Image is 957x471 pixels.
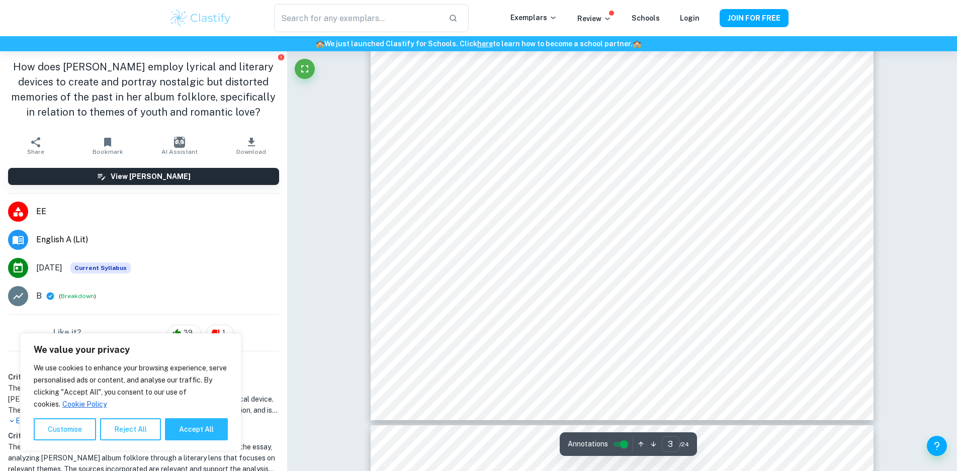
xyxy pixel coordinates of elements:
[34,344,228,356] p: We value your privacy
[206,325,234,341] div: 1
[34,418,96,440] button: Customise
[161,148,198,155] span: AI Assistant
[165,418,228,440] button: Accept All
[70,262,131,273] div: This exemplar is based on the current syllabus. Feel free to refer to it for inspiration/ideas wh...
[100,418,161,440] button: Reject All
[34,362,228,410] p: We use cookies to enhance your browsing experience, serve personalised ads or content, and analys...
[59,292,96,301] span: ( )
[236,148,266,155] span: Download
[8,168,279,185] button: View [PERSON_NAME]
[278,53,285,61] button: Report issue
[316,40,324,48] span: 🏫
[8,59,279,120] h1: How does [PERSON_NAME] employ lyrical and literary devices to create and portray nostalgic but di...
[62,400,107,409] a: Cookie Policy
[632,14,660,22] a: Schools
[680,14,700,22] a: Login
[53,327,81,339] h6: Like it?
[4,355,283,367] h6: Examiner's summary
[178,328,198,338] span: 39
[8,430,279,441] h6: Criterion B [ 3 / 6 ]:
[111,171,191,182] h6: View [PERSON_NAME]
[720,9,789,27] button: JOIN FOR FREE
[93,148,123,155] span: Bookmark
[20,333,241,451] div: We value your privacy
[61,292,94,301] button: Breakdown
[274,4,440,32] input: Search for any exemplars...
[215,132,287,160] button: Download
[8,383,279,416] h1: The student has chosen an appropriate topic for their essay, exploring [PERSON_NAME] album 'folkl...
[295,59,315,79] button: Fullscreen
[927,436,947,456] button: Help and Feedback
[36,290,42,302] p: B
[36,234,279,246] span: English A (Lit)
[679,440,689,449] span: / 24
[568,439,608,449] span: Annotations
[477,40,493,48] a: here
[167,325,201,341] div: 39
[169,8,233,28] img: Clastify logo
[633,40,641,48] span: 🏫
[70,262,131,273] span: Current Syllabus
[510,12,557,23] p: Exemplars
[8,371,279,383] h6: Criterion A [ 5 / 6 ]:
[217,328,231,338] span: 1
[143,132,215,160] button: AI Assistant
[36,206,279,218] span: EE
[577,13,612,24] p: Review
[27,148,44,155] span: Share
[2,38,955,49] h6: We just launched Clastify for Schools. Click to learn how to become a school partner.
[36,262,62,274] span: [DATE]
[174,137,185,148] img: AI Assistant
[8,416,279,426] p: Expand
[72,132,144,160] button: Bookmark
